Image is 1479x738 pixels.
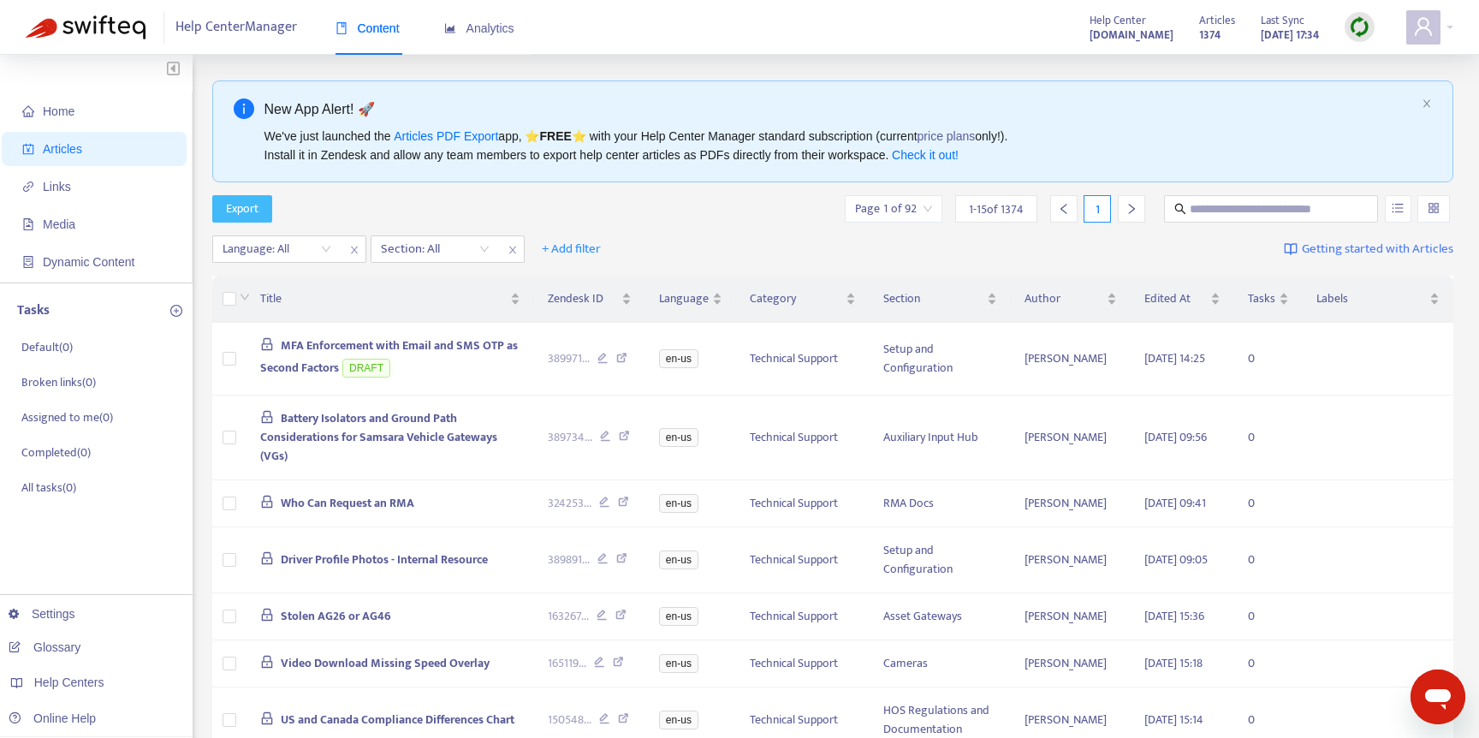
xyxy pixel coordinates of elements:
span: lock [260,410,274,424]
span: left [1058,203,1070,215]
span: 389734 ... [548,428,592,447]
td: 0 [1234,396,1303,480]
td: [PERSON_NAME] [1011,480,1131,527]
td: 0 [1234,480,1303,527]
td: [PERSON_NAME] [1011,396,1131,480]
span: Help Centers [34,676,104,689]
td: 0 [1234,527,1303,593]
span: en-us [659,711,698,729]
td: Technical Support [736,640,870,687]
th: Category [736,276,870,323]
td: Asset Gateways [870,593,1012,640]
span: en-us [659,607,698,626]
button: close [1422,98,1432,110]
button: + Add filter [529,235,614,263]
span: info-circle [234,98,254,119]
span: en-us [659,551,698,569]
th: Labels [1303,276,1453,323]
th: Language [645,276,736,323]
a: Settings [9,607,75,621]
a: Glossary [9,640,80,654]
span: lock [260,551,274,565]
span: [DATE] 09:05 [1144,550,1208,569]
th: Section [870,276,1012,323]
span: Language [659,289,709,308]
td: Auxiliary Input Hub [870,396,1012,480]
span: down [240,292,250,302]
p: Tasks [17,301,50,321]
td: Technical Support [736,593,870,640]
span: Tasks [1248,289,1275,308]
p: Completed ( 0 ) [21,443,91,461]
span: 165119 ... [548,654,586,673]
span: area-chart [444,22,456,34]
strong: [DOMAIN_NAME] [1090,26,1173,45]
span: close [502,240,524,260]
a: [DOMAIN_NAME] [1090,25,1173,45]
th: Zendesk ID [534,276,645,323]
span: Last Sync [1261,11,1304,30]
span: [DATE] 15:14 [1144,710,1203,729]
span: Getting started with Articles [1302,240,1453,259]
span: Video Download Missing Speed Overlay [281,653,490,673]
span: [DATE] 09:41 [1144,493,1206,513]
img: sync.dc5367851b00ba804db3.png [1349,16,1370,38]
span: lock [260,711,274,725]
span: 1 - 15 of 1374 [969,200,1024,218]
span: unordered-list [1392,202,1404,214]
strong: [DATE] 17:34 [1261,26,1319,45]
th: Author [1011,276,1131,323]
img: image-link [1284,242,1298,256]
td: Setup and Configuration [870,323,1012,396]
a: Online Help [9,711,96,725]
span: Links [43,180,71,193]
div: 1 [1084,195,1111,223]
span: Analytics [444,21,514,35]
p: Broken links ( 0 ) [21,373,96,391]
span: book [336,22,347,34]
a: Getting started with Articles [1284,235,1453,263]
span: Category [750,289,842,308]
span: Help Center Manager [175,11,297,44]
span: right [1126,203,1137,215]
span: [DATE] 14:25 [1144,348,1205,368]
td: Technical Support [736,396,870,480]
span: Help Center [1090,11,1146,30]
td: [PERSON_NAME] [1011,593,1131,640]
span: [DATE] 15:36 [1144,606,1204,626]
td: 0 [1234,640,1303,687]
span: Title [260,289,507,308]
td: [PERSON_NAME] [1011,640,1131,687]
td: Technical Support [736,527,870,593]
span: Content [336,21,400,35]
span: Labels [1316,289,1426,308]
span: account-book [22,143,34,155]
span: en-us [659,654,698,673]
p: All tasks ( 0 ) [21,479,76,497]
span: 163267 ... [548,607,589,626]
span: Battery Isolators and Ground Path Considerations for Samsara Vehicle Gateways (VGs) [260,408,497,466]
div: We've just launched the app, ⭐ ⭐️ with your Help Center Manager standard subscription (current on... [264,127,1416,164]
span: link [22,181,34,193]
span: Export [226,199,258,218]
span: Author [1025,289,1103,308]
span: Dynamic Content [43,255,134,269]
span: 324253 ... [548,494,591,513]
span: US and Canada Compliance Differences Chart [281,710,514,729]
span: en-us [659,428,698,447]
th: Tasks [1234,276,1303,323]
span: [DATE] 15:18 [1144,653,1203,673]
span: DRAFT [342,359,390,378]
span: file-image [22,218,34,230]
span: 389971 ... [548,349,590,368]
span: Articles [1199,11,1235,30]
iframe: Button to launch messaging window [1411,670,1465,724]
span: Media [43,217,75,231]
span: Who Can Request an RMA [281,493,414,513]
td: Setup and Configuration [870,527,1012,593]
span: home [22,105,34,117]
td: 0 [1234,323,1303,396]
span: search [1174,203,1186,215]
button: unordered-list [1385,195,1411,223]
span: close [343,240,365,260]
